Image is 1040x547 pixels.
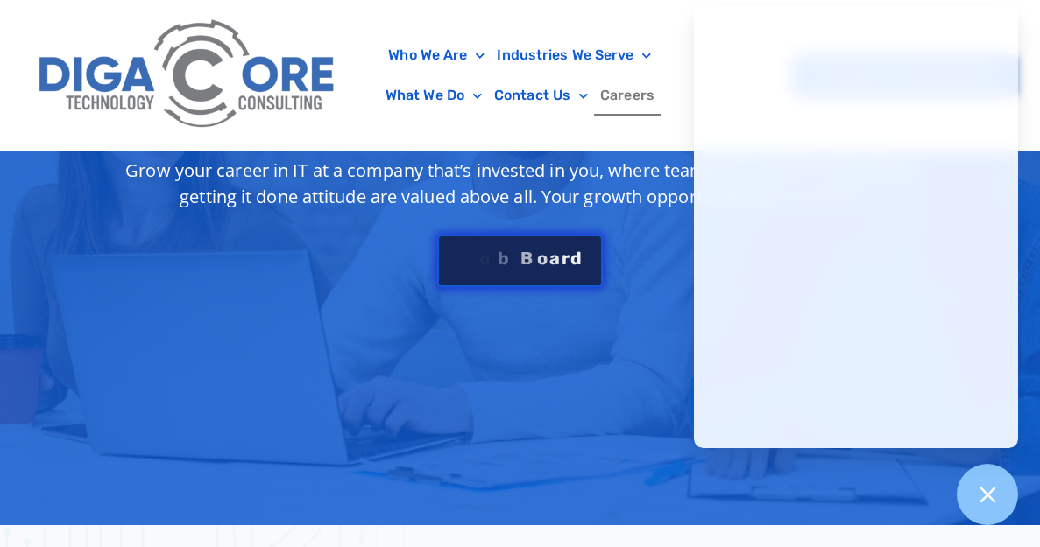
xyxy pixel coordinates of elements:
[491,35,657,75] a: Industries We Serve
[479,249,490,267] span: o
[562,249,570,267] span: r
[594,75,661,116] a: Careers
[694,6,1018,448] iframe: Chatgenie Messenger
[379,75,488,116] a: What We Do
[354,35,686,116] nav: Menu
[570,249,582,267] span: d
[382,35,491,75] a: Who We Are
[111,158,930,210] p: Grow your career in IT at a company that’s invested in you, where teamwork, collaboration and a g...
[488,75,594,116] a: Contact Us
[520,249,533,267] span: B
[437,235,602,287] a: ob Board
[498,249,509,267] span: b
[537,249,548,267] span: o
[549,249,560,267] span: a
[31,9,345,142] img: Digacore Logo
